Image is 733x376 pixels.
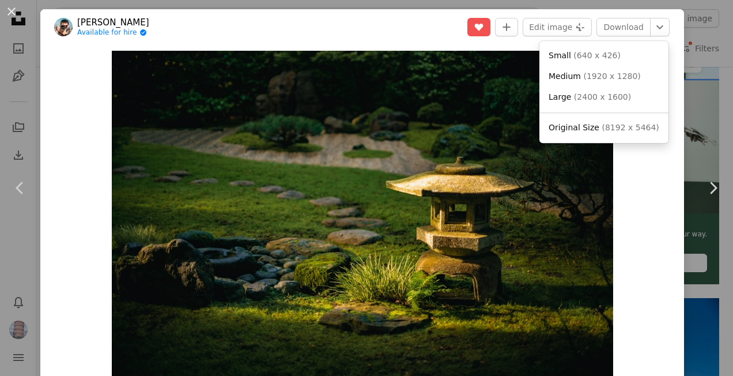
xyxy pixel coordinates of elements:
span: ( 8192 x 5464 ) [602,123,659,132]
button: Choose download size [650,18,670,36]
span: Original Size [549,123,599,132]
span: Medium [549,72,581,81]
div: Choose download size [539,41,668,143]
span: ( 2400 x 1600 ) [574,92,631,101]
span: Large [549,92,571,101]
span: ( 1920 x 1280 ) [583,72,640,81]
span: Small [549,51,571,60]
span: ( 640 x 426 ) [573,51,621,60]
